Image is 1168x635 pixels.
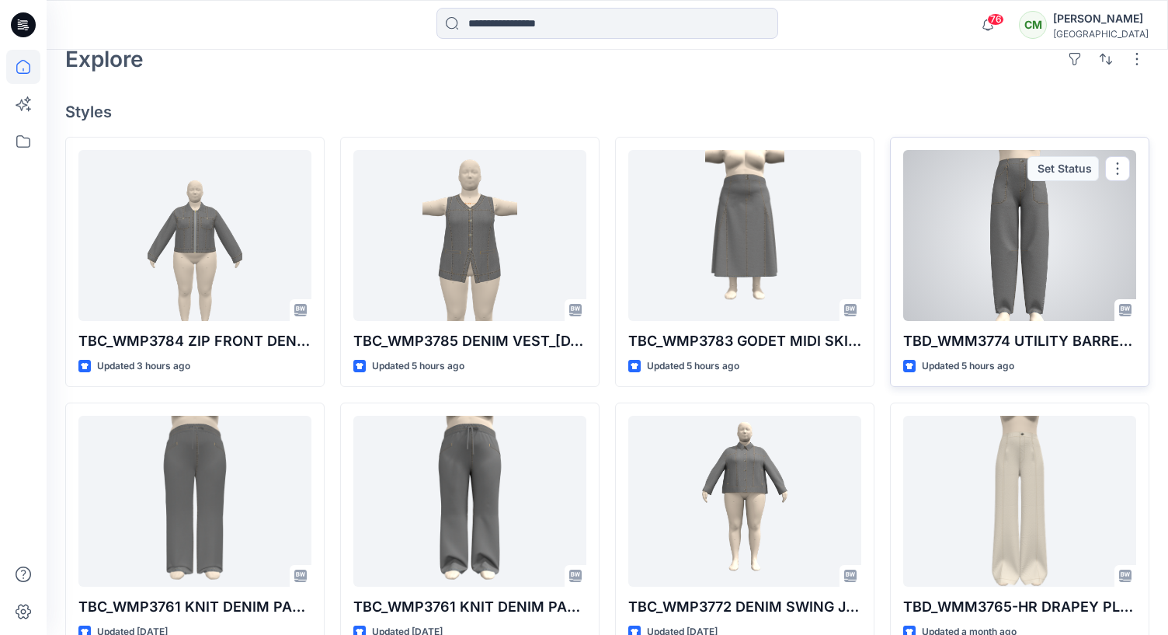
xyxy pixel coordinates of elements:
p: Updated 5 hours ago [647,358,739,375]
a: TBD_WMM3765-HR DRAPEY PLEATED WIDE LEG PANT 8.1.25 [903,416,1136,587]
p: TBC_WMP3772 DENIM SWING JACKET [DATE] [628,596,861,618]
div: CM [1019,11,1047,39]
h4: Styles [65,103,1149,121]
p: TBC_WMP3783 GODET MIDI SKIRT [DATE] [628,330,861,352]
h2: Explore [65,47,144,72]
p: Updated 5 hours ago [372,358,464,375]
a: TBC_WMP3761 KNIT DENIM PANT 8.25.25 [353,416,586,587]
p: TBC_WMP3784 ZIP FRONT DENIM JACKET_[DATE] [78,330,311,352]
p: TBC_WMP3785 DENIM VEST_[DATE] [353,330,586,352]
a: TBD_WMM3774 UTILITY BARREL PATCH POCKET PANT 9.12.2025 [903,150,1136,321]
a: TBC_WMP3772 DENIM SWING JACKET 8.19.25 [628,416,861,587]
a: TBC_WMP3761 KNIT DENIM PANT 8.28.25 [78,416,311,587]
p: TBC_WMP3761 KNIT DENIM PANT [DATE] [78,596,311,618]
p: TBD_WMM3774 UTILITY BARREL PATCH POCKET PANT [DATE] [903,330,1136,352]
a: TBC_WMP3784 ZIP FRONT DENIM JACKET_9.12.2025 [78,150,311,321]
p: Updated 5 hours ago [922,358,1014,375]
span: 76 [987,13,1004,26]
p: TBC_WMP3761 KNIT DENIM PANT [DATE] [353,596,586,618]
a: TBC_WMP3785 DENIM VEST_9.12.2025 [353,150,586,321]
p: TBD_WMM3765-HR DRAPEY PLEATED WIDE LEG PANT [DATE] [903,596,1136,618]
div: [GEOGRAPHIC_DATA] [1053,28,1149,40]
a: TBC_WMP3783 GODET MIDI SKIRT 9.12.2025 [628,150,861,321]
div: [PERSON_NAME] [1053,9,1149,28]
p: Updated 3 hours ago [97,358,190,375]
